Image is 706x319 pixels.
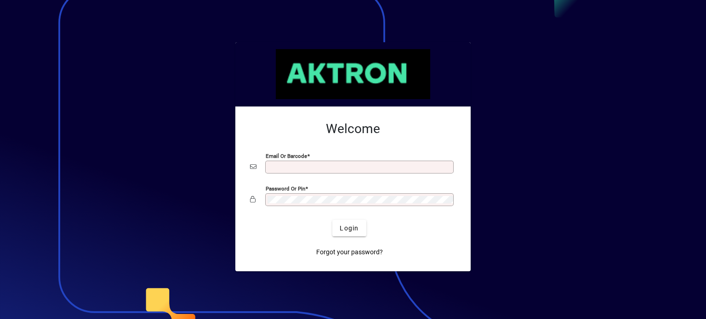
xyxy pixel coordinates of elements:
[313,244,387,260] a: Forgot your password?
[332,220,366,236] button: Login
[316,247,383,257] span: Forgot your password?
[250,121,456,137] h2: Welcome
[340,224,359,233] span: Login
[266,185,305,192] mat-label: Password or Pin
[266,153,307,159] mat-label: Email or Barcode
